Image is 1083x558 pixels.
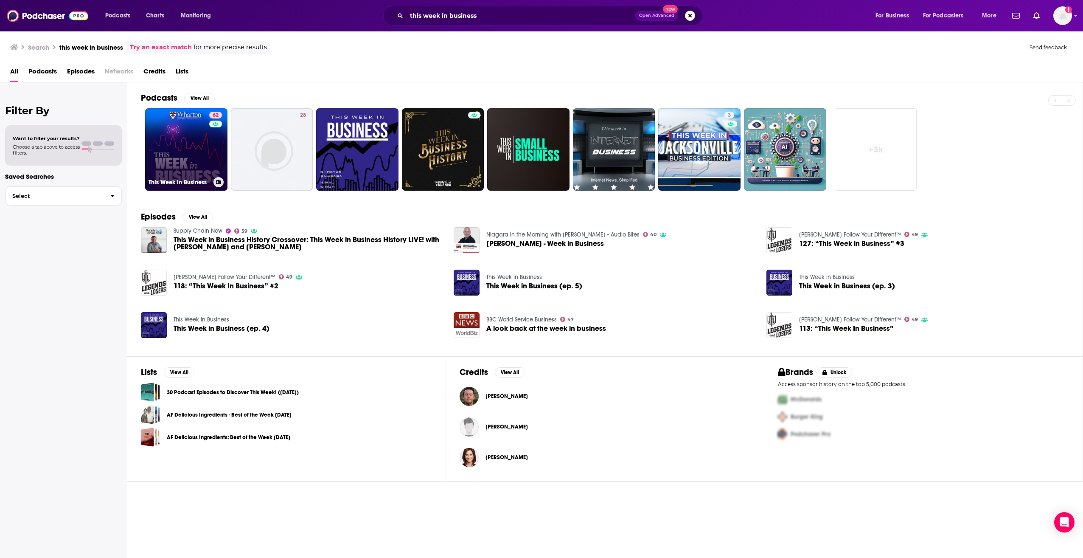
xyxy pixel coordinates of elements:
[141,367,157,378] h2: Lists
[1053,6,1072,25] span: Logged in as mtraynor
[279,274,293,279] a: 49
[485,423,528,430] a: Tanessa Shears
[1053,6,1072,25] button: Show profile menu
[766,270,792,296] img: This Week in Business (ep. 3)
[184,93,215,103] button: View All
[774,391,791,408] img: First Pro Logo
[1009,8,1023,23] a: Show notifications dropdown
[149,179,210,186] h3: This Week in Business
[816,367,853,378] button: Unlock
[486,231,640,238] a: Niagara in the Morning with Tim Denis - Audio Bites
[778,367,813,378] h2: Brands
[67,65,95,82] a: Episodes
[28,65,57,82] a: Podcasts
[167,410,292,420] a: AF Delicious Ingredients - Best of the Week [DATE]
[560,317,574,322] a: 47
[286,275,292,279] span: 49
[486,240,604,247] a: Marvin Ryder - Week in Business
[791,413,823,420] span: Burger King
[28,43,49,51] h3: Search
[174,227,222,234] a: Supply Chain Now
[13,144,80,156] span: Choose a tab above to access filters.
[485,454,528,461] span: [PERSON_NAME]
[650,233,657,237] span: 40
[1053,6,1072,25] img: User Profile
[766,312,792,338] a: 113: “This Week In Business”
[391,6,710,25] div: Search podcasts, credits, & more...
[485,454,528,461] a: Rebecca Jarvis
[460,367,488,378] h2: Credits
[141,405,160,424] a: AF Delicious Ingredients - Best of the Week 1/18/19
[835,108,917,191] a: +3k
[799,282,895,290] a: This Week in Business (ep. 3)
[141,428,160,447] a: AF Delicious Ingredients: Best of the Week 1/11/19
[105,65,133,82] span: Networks
[724,112,734,118] a: 3
[141,211,213,222] a: EpisodesView All
[454,312,480,338] a: A look back at the week in business
[1065,6,1072,13] svg: Add a profile image
[174,236,443,251] a: This Week in Business History Crossover: This Week in Business History LIVE! with Scott Luton and...
[146,10,164,22] span: Charts
[167,433,290,442] a: AF Delicious Ingredients: Best of the Week [DATE]
[6,193,104,199] span: Select
[799,273,855,281] a: This Week in Business
[904,232,918,237] a: 49
[904,317,918,322] a: 49
[486,316,557,323] a: BBC World Service Business
[174,316,229,323] a: This Week in Business
[791,431,830,438] span: Podchaser Pro
[799,240,904,247] span: 127: “This Week in Business” #3
[300,111,306,120] span: 28
[209,112,222,118] a: 62
[10,65,18,82] a: All
[485,393,528,400] span: [PERSON_NAME]
[495,367,525,378] button: View All
[643,232,657,237] a: 40
[194,42,267,52] span: for more precise results
[870,9,920,23] button: open menu
[460,417,479,437] img: Tanessa Shears
[7,8,88,24] a: Podchaser - Follow, Share and Rate Podcasts
[141,383,160,402] a: 30 Podcast Episodes to Discover This Week! (Oct 28, 2020)
[454,227,480,253] a: Marvin Ryder - Week in Business
[663,5,678,13] span: New
[1054,512,1075,533] div: Open Intercom Messenger
[176,65,188,82] a: Lists
[799,325,894,332] a: 113: “This Week In Business”
[13,135,80,141] span: Want to filter your results?
[175,9,222,23] button: open menu
[182,212,213,222] button: View All
[174,236,443,251] span: This Week in Business History Crossover: This Week in Business History LIVE! with [PERSON_NAME] a...
[143,65,166,82] a: Credits
[5,186,122,206] button: Select
[141,312,167,338] img: This Week in Business (ep. 4)
[460,387,479,406] img: Rob Cheshire
[485,423,528,430] span: [PERSON_NAME]
[141,367,194,378] a: ListsView All
[141,270,167,296] img: 118: “This Week In Business” #2
[181,10,211,22] span: Monitoring
[486,325,606,332] span: A look back at the week in business
[639,14,674,18] span: Open Advanced
[231,108,313,191] a: 28
[141,93,215,103] a: PodcastsView All
[130,42,192,52] a: Try an exact match
[982,10,996,22] span: More
[460,448,479,467] img: Rebecca Jarvis
[141,211,176,222] h2: Episodes
[460,383,751,410] button: Rob CheshireRob Cheshire
[297,112,309,118] a: 28
[766,227,792,253] a: 127: “This Week in Business” #3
